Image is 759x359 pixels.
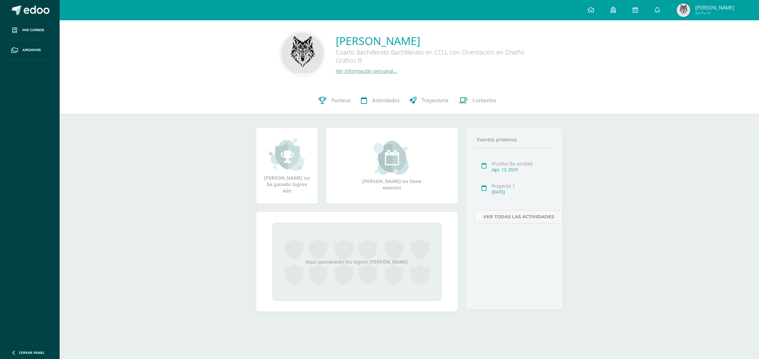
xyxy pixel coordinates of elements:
[268,137,305,171] img: achievement_small.png
[22,47,41,53] span: Archivos
[331,97,351,104] span: Punteos
[472,97,496,104] span: Contactos
[454,87,501,114] a: Contactos
[19,350,45,355] span: Cerrar panel
[22,27,44,33] span: Mis cursos
[336,48,539,68] div: Cuarto Bachillerato Bachillerato en CCLL con Orientación en Diseño Gráfico B
[281,32,324,75] img: c47dcbb7505d5cb6d799ad0b3198a881.png
[422,97,449,104] span: Trayectoria
[272,223,442,301] div: Aquí aparecerán los logros [PERSON_NAME]
[474,210,563,223] a: Ver todas las actividades
[492,167,552,173] div: Ago. 13, 2025
[263,137,311,194] div: [PERSON_NAME] no ha ganado logros aún
[336,68,397,74] a: Ver información personal...
[695,10,734,16] span: Mi Perfil
[405,87,454,114] a: Trayectoria
[356,87,405,114] a: Actividades
[313,87,356,114] a: Punteos
[5,40,54,60] a: Archivos
[372,97,399,104] span: Actividades
[695,4,734,11] span: [PERSON_NAME]
[373,141,410,175] img: event_small.png
[492,160,552,167] div: Prueba de unidad
[474,136,554,143] div: Eventos próximos
[336,33,539,48] a: [PERSON_NAME]
[5,20,54,40] a: Mis cursos
[492,183,552,189] div: Proyecto 1
[492,189,552,195] div: [DATE]
[358,141,426,191] div: [PERSON_NAME] no tiene eventos
[677,3,690,17] img: c9f0ce6764846f1623a9016c00060552.png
